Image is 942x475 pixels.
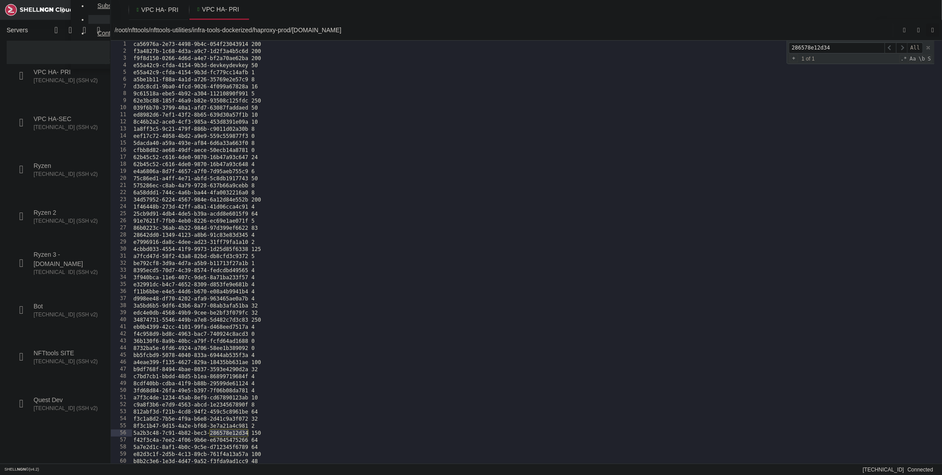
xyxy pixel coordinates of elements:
li: Bot [TECHNICAL_ID] (SSH v2) [7,275,110,322]
x-row: 2 of these updates are standard security updates. [4,187,826,195]
div: 22 [111,189,132,196]
x-row: IPv6 address for eth0: [TECHNICAL_ID] [4,114,826,121]
span: [TECHNICAL_ID] (SSH v2) [34,405,100,412]
span: [TECHNICAL_ID] (SSH v2) [34,358,100,365]
x-row: Welcome to Ubuntu 24.04.1 LTS (GNU/Linux 6.8.0-60-generic x86_64) [4,4,826,11]
span: [TECHNICAL_ID] (SSH v2) [34,269,100,276]
span: Bot [34,302,100,311]
div: 17 [111,154,132,161]
a: Ryzen 3 - [DOMAIN_NAME] [TECHNICAL_ID] (SSH v2) [7,251,100,275]
span: SHELL © [4,467,39,471]
span: VPC HA- PRI [34,68,100,77]
input: Search for [789,42,885,53]
div: 24 [111,203,132,210]
span: NFTtools SITE [34,349,100,358]
span: Alt-Enter [907,42,923,53]
div: 55 [111,422,132,429]
div: 9 [111,97,132,104]
div: 14 [111,133,132,140]
div: 53 [111,408,132,415]
span: Ryzen [34,161,100,171]
div: 31 [111,253,132,260]
x-row: * Management: [URL][DOMAIN_NAME] [4,26,826,33]
span: Ryzen 3 - [DOMAIN_NAME] [34,250,100,269]
div: 47 [111,366,132,373]
x-row: *** System restart required *** [4,239,826,246]
x-row: Usage of /: 12.8% of 478.93GB [4,70,826,77]
a: Quest Dev [TECHNICAL_ID] (SSH v2) [7,392,100,415]
div: 56 [111,429,132,437]
span: Toggle Replace mode [790,54,798,62]
div: 6 [111,76,132,83]
span: Ryzen 2 [34,208,100,217]
x-row: System load: 4.09 [4,62,826,70]
li: VPC HA- PRI [TECHNICAL_ID] (SSH v2) [7,41,110,87]
span: VPC HA- PRI [202,5,239,14]
div: 16 [111,147,132,154]
li: Quest Dev [TECHNICAL_ID] (SSH v2) [7,369,110,415]
span: VPC HA- PRI [141,5,178,14]
div: 39 [111,309,132,316]
div: 3 [111,55,132,62]
span: Whole Word Search [918,55,926,63]
span: 4.2.0 [29,467,39,471]
div: 15 [111,140,132,147]
div: 28 [111,232,132,239]
x-row: Memory usage: 10% [4,77,826,84]
span: ​ [896,42,908,53]
span: ​ [885,42,896,53]
img: Shellngn [5,4,73,16]
div: 32 [111,260,132,267]
div: 36 [111,288,132,295]
li: NFTtools SITE [TECHNICAL_ID] (SSH v2) [7,322,110,369]
li: Ryzen 2 [TECHNICAL_ID] (SSH v2) [7,181,110,228]
x-row: Enable ESM Apps to receive additional future security updates. [4,209,826,217]
span: 1 of 1 [798,55,818,62]
div: 29 [111,239,132,246]
x-row: Swap usage: 3% [4,84,826,92]
div: 42 [111,331,132,338]
div: 51 [111,394,132,401]
input: Current File [113,23,894,37]
x-row: Expanded Security Maintenance for Applications is not enabled. [4,165,826,173]
div: 33 [111,267,132,274]
div: 43 [111,338,132,345]
div: 30 [111,246,132,253]
x-row: root@vps2926751:~# [4,253,826,261]
div: 45 [111,352,132,359]
span: Quest Dev [34,395,100,405]
div: 27 [111,224,132,232]
div: 50 [111,387,132,394]
x-row: IPv4 address for eth0: [TECHNICAL_ID] [4,106,826,114]
x-row: just raised the bar for easy, resilient and secure K8s cluster deployment. [4,136,826,143]
div: 10 [111,104,132,111]
div: 4 [111,62,132,69]
span: RegExp Search [900,55,908,63]
span: [TECHNICAL_ID] (SSH v2) [34,217,100,225]
x-row: To see these additional updates run: apt list --upgradable [4,194,826,202]
div: 21 [111,182,132,189]
div: 59 [111,451,132,458]
div: 35 [111,281,132,288]
x-row: * Support: [URL][DOMAIN_NAME] [4,33,826,41]
x-row: Processes: 287 [4,92,826,99]
x-row: 176 updates can be applied immediately. [4,180,826,187]
div: 25 [111,210,132,217]
div: 40 [111,316,132,323]
a: Bot [TECHNICAL_ID] (SSH v2) [7,298,100,322]
a: VPC HA- PRI [TECHNICAL_ID] (SSH v2) [7,64,100,87]
li: VPC HA-SEC [TECHNICAL_ID] (SSH v2) [7,87,110,134]
div: 54 [111,415,132,422]
x-row: Last login: [DATE] from [TECHNICAL_ID] [4,246,826,254]
div: 1 [111,41,132,48]
div: 8 [111,90,132,97]
div: 23 [111,196,132,203]
div: 49 [111,380,132,387]
a: VPC HA-SEC [TECHNICAL_ID] (SSH v2) [7,111,100,134]
div: 20 [111,175,132,182]
a: Ryzen 2 [TECHNICAL_ID] (SSH v2) [7,205,100,228]
x-row: [URL][DOMAIN_NAME] [4,151,826,158]
div: 5 [111,69,132,76]
x-row: * Documentation: [URL][DOMAIN_NAME] [4,18,826,26]
li: Ryzen [TECHNICAL_ID] (SSH v2) [7,134,110,181]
